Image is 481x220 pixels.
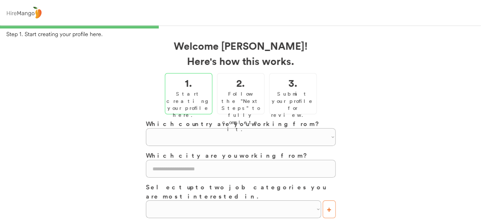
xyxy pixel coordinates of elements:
[146,119,336,128] h3: Which country are you working from?
[219,90,262,133] div: Follow the "Next Steps" to fully complete it.
[146,151,336,160] h3: Which city are you working from?
[5,5,43,20] img: logo%20-%20hiremango%20gray.png
[236,75,245,90] h2: 2.
[185,75,192,90] h2: 1.
[6,30,481,38] div: Step 1. Start creating your profile here.
[271,90,315,119] div: Submit your profile for review.
[1,25,480,28] div: 33%
[146,38,336,68] h2: Welcome [PERSON_NAME]! Here's how this works.
[323,200,336,218] button: +
[288,75,297,90] h2: 3.
[146,182,336,200] h3: Select up to two job categories you are most interested in.
[166,90,211,119] div: Start creating your profile here.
